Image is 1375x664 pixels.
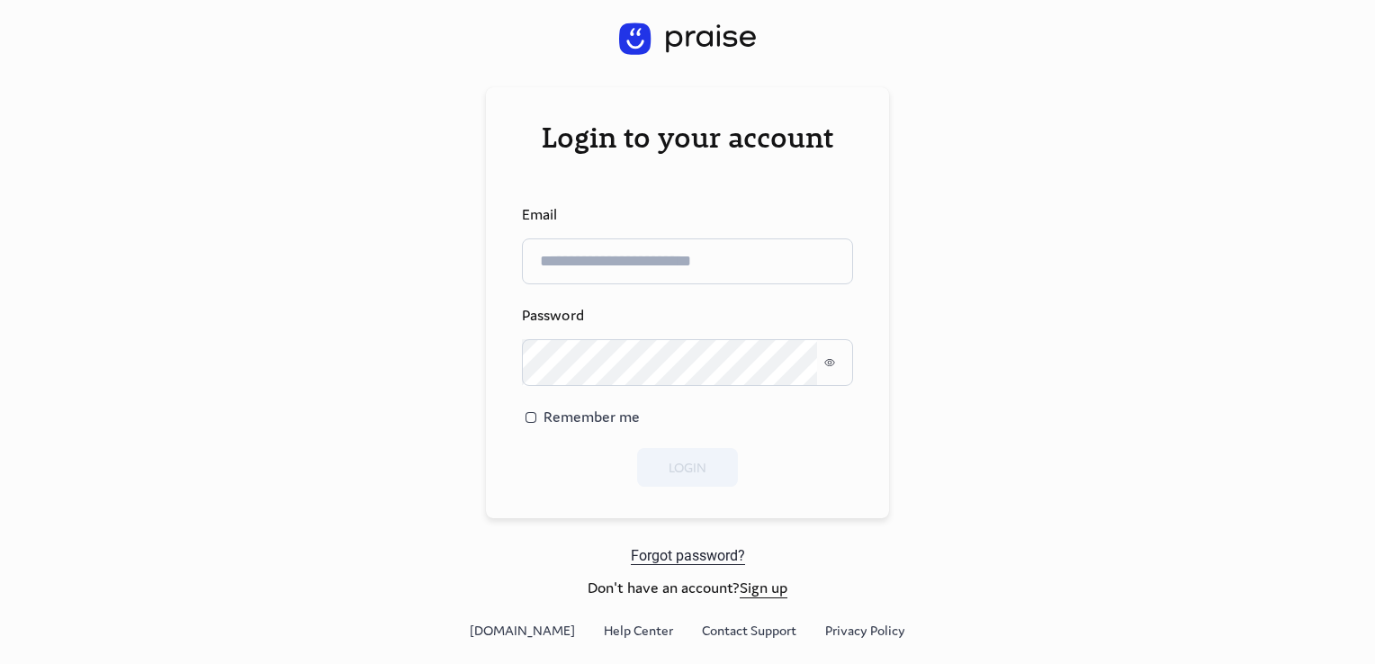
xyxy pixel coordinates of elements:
[619,22,756,55] img: logo
[740,578,787,598] a: Sign up
[604,622,673,639] span: Help Center
[522,205,853,225] div: Email
[544,407,640,426] span: Remember me
[522,119,853,155] div: Login to your account
[588,579,787,598] span: Don't have an account?
[825,622,905,639] span: Privacy Policy
[470,621,575,641] a: [DOMAIN_NAME]
[631,547,745,565] a: Forgot password?
[702,621,796,641] a: Contact Support
[702,622,796,639] span: Contact Support
[522,306,853,326] div: Password
[604,621,673,641] a: Help Center
[470,622,575,639] span: [DOMAIN_NAME]
[825,621,905,641] a: Privacy Policy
